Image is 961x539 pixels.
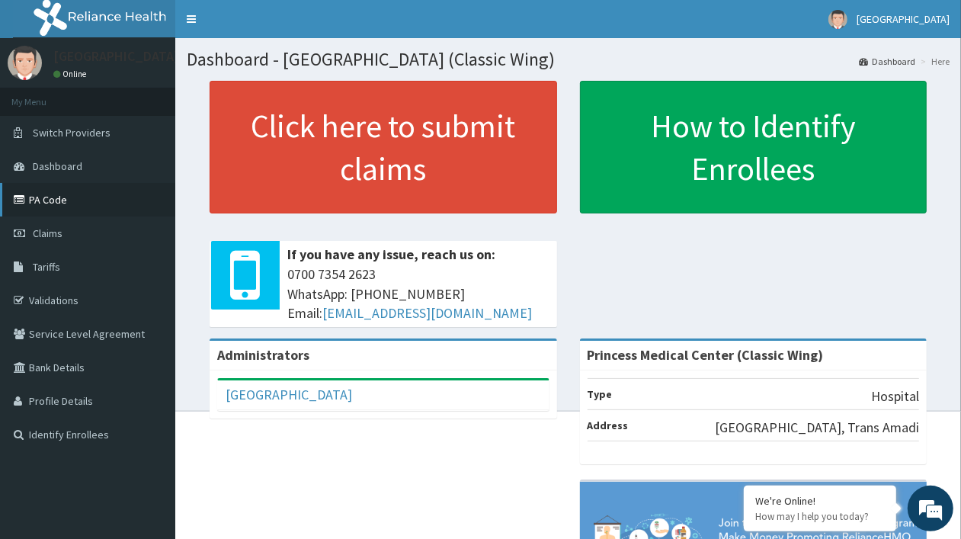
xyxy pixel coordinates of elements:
b: Address [588,419,629,432]
span: Switch Providers [33,126,111,140]
span: [GEOGRAPHIC_DATA] [857,12,950,26]
h1: Dashboard - [GEOGRAPHIC_DATA] (Classic Wing) [187,50,950,69]
a: Click here to submit claims [210,81,557,213]
a: Online [53,69,90,79]
img: d_794563401_company_1708531726252_794563401 [28,76,62,114]
span: Claims [33,226,62,240]
a: [GEOGRAPHIC_DATA] [226,386,352,403]
div: We're Online! [755,494,885,508]
a: [EMAIL_ADDRESS][DOMAIN_NAME] [322,304,532,322]
span: 0700 7354 2623 WhatsApp: [PHONE_NUMBER] Email: [287,265,549,323]
strong: Princess Medical Center (Classic Wing) [588,346,824,364]
span: Tariffs [33,260,60,274]
b: Administrators [217,346,309,364]
div: Minimize live chat window [250,8,287,44]
span: We're online! [88,168,210,322]
a: Dashboard [859,55,915,68]
li: Here [917,55,950,68]
img: User Image [828,10,847,29]
textarea: Type your message and hit 'Enter' [8,369,290,422]
p: How may I help you today? [755,510,885,523]
div: Chat with us now [79,85,256,105]
p: [GEOGRAPHIC_DATA] [53,50,179,63]
b: If you have any issue, reach us on: [287,245,495,263]
p: Hospital [871,387,919,406]
p: [GEOGRAPHIC_DATA], Trans Amadi [715,418,919,438]
img: User Image [8,46,42,80]
b: Type [588,387,613,401]
span: Dashboard [33,159,82,173]
a: How to Identify Enrollees [580,81,927,213]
